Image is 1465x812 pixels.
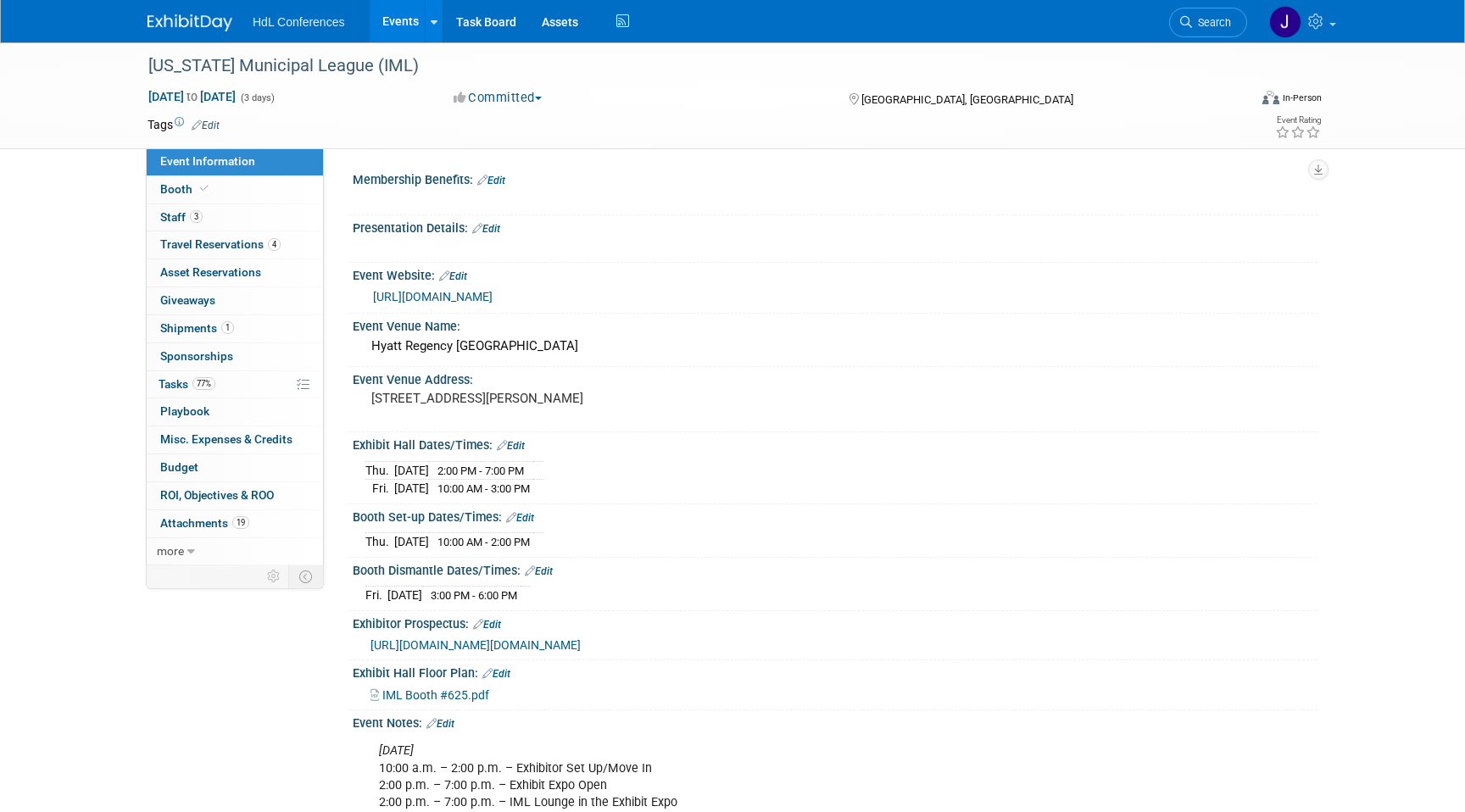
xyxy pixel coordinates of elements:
[184,90,200,103] span: to
[160,321,234,335] span: Shipments
[147,510,323,537] a: Attachments19
[157,544,184,558] span: more
[365,333,1305,359] div: Hyatt Regency [GEOGRAPHIC_DATA]
[160,237,281,251] span: Travel Reservations
[353,432,1317,454] div: Exhibit Hall Dates/Times:
[448,89,549,107] button: Committed
[353,611,1317,633] div: Exhibitor Prospectus:
[477,175,505,186] a: Edit
[382,688,489,702] span: IML Booth #625.pdf
[1282,92,1322,104] div: In-Person
[160,460,198,474] span: Budget
[353,367,1317,388] div: Event Venue Address:
[147,287,323,314] a: Giveaways
[147,454,323,481] a: Budget
[365,533,394,551] td: Thu.
[289,565,324,587] td: Toggle Event Tabs
[147,343,323,370] a: Sponsorships
[506,512,534,524] a: Edit
[232,516,249,529] span: 19
[147,482,323,509] a: ROI, Objectives & ROO
[365,587,387,604] td: Fri.
[1275,116,1321,125] div: Event Rating
[1192,16,1231,29] span: Search
[1262,91,1279,104] img: Format-Inperson.png
[365,461,394,480] td: Thu.
[439,270,467,282] a: Edit
[394,461,429,480] td: [DATE]
[353,660,1317,682] div: Exhibit Hall Floor Plan:
[353,263,1317,285] div: Event Website:
[147,231,323,259] a: Travel Reservations4
[160,265,261,279] span: Asset Reservations
[190,210,203,223] span: 3
[426,718,454,730] a: Edit
[148,89,237,104] span: [DATE] [DATE]
[472,223,500,235] a: Edit
[239,92,275,103] span: (3 days)
[160,488,274,502] span: ROI, Objectives & ROO
[147,538,323,565] a: more
[221,321,234,334] span: 1
[160,154,255,168] span: Event Information
[353,710,1317,732] div: Event Notes:
[160,293,215,307] span: Giveaways
[365,480,394,498] td: Fri.
[160,404,209,418] span: Playbook
[370,688,489,702] a: IML Booth #625.pdf
[160,182,212,196] span: Booth
[861,93,1073,106] span: [GEOGRAPHIC_DATA], [GEOGRAPHIC_DATA]
[353,558,1317,580] div: Booth Dismantle Dates/Times:
[200,184,209,193] i: Booth reservation complete
[353,167,1317,189] div: Membership Benefits:
[497,440,525,452] a: Edit
[437,482,530,495] span: 10:00 AM - 3:00 PM
[482,668,510,680] a: Edit
[147,371,323,398] a: Tasks77%
[142,51,1222,81] div: [US_STATE] Municipal League (IML)
[147,204,323,231] a: Staff3
[353,314,1317,335] div: Event Venue Name:
[394,533,429,551] td: [DATE]
[525,565,553,577] a: Edit
[268,238,281,251] span: 4
[160,432,292,446] span: Misc. Expenses & Credits
[353,504,1317,526] div: Booth Set-up Dates/Times:
[148,116,220,133] td: Tags
[160,349,233,363] span: Sponsorships
[147,426,323,453] a: Misc. Expenses & Credits
[353,215,1317,237] div: Presentation Details:
[160,516,249,530] span: Attachments
[159,377,215,391] span: Tasks
[192,120,220,131] a: Edit
[192,377,215,390] span: 77%
[387,587,422,604] td: [DATE]
[147,315,323,342] a: Shipments1
[371,391,736,406] pre: [STREET_ADDRESS][PERSON_NAME]
[370,638,581,652] a: [URL][DOMAIN_NAME][DOMAIN_NAME]
[1269,6,1301,38] img: Johnny Nguyen
[253,15,344,29] span: HdL Conferences
[148,14,232,31] img: ExhibitDay
[147,176,323,203] a: Booth
[1169,8,1247,37] a: Search
[431,589,517,602] span: 3:00 PM - 6:00 PM
[147,259,323,286] a: Asset Reservations
[373,290,493,303] a: [URL][DOMAIN_NAME]
[1147,88,1322,114] div: Event Format
[437,536,530,548] span: 10:00 AM - 2:00 PM
[147,398,323,425] a: Playbook
[160,210,203,224] span: Staff
[394,480,429,498] td: [DATE]
[147,148,323,175] a: Event Information
[437,464,524,477] span: 2:00 PM - 7:00 PM
[379,743,414,758] i: [DATE]
[473,619,501,631] a: Edit
[259,565,289,587] td: Personalize Event Tab Strip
